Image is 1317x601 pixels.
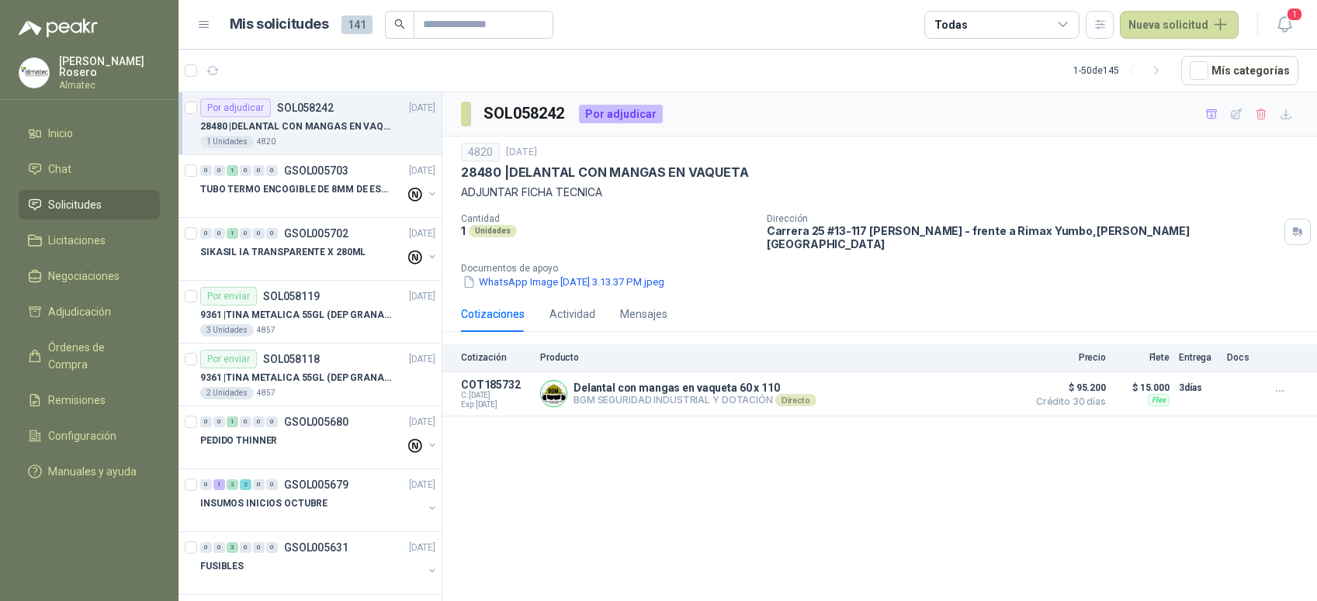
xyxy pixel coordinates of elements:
[266,479,278,490] div: 0
[200,119,393,134] p: 28480 | DELANTAL CON MANGAS EN VAQUETA
[1286,7,1303,22] span: 1
[213,228,225,239] div: 0
[1028,397,1106,406] span: Crédito 30 días
[541,381,567,406] img: Company Logo
[19,19,98,37] img: Logo peakr
[200,165,212,176] div: 0
[620,306,667,323] div: Mensajes
[574,382,816,394] p: Delantal con mangas en vaqueta 60 x 110
[48,196,102,213] span: Solicitudes
[461,164,748,181] p: 28480 | DELANTAL CON MANGAS EN VAQUETA
[461,213,754,224] p: Cantidad
[200,475,438,525] a: 0 1 2 2 0 0 GSOL005679[DATE] INSUMOS INICIOS OCTUBRE
[257,136,276,148] p: 4820
[506,145,537,160] p: [DATE]
[200,413,438,462] a: 0 0 1 0 0 0 GSOL005680[DATE] PEDIDO THINNER
[240,542,251,553] div: 0
[461,391,531,400] span: C: [DATE]
[1115,378,1170,397] p: $ 15.000
[19,226,160,255] a: Licitaciones
[409,415,435,430] p: [DATE]
[461,263,1311,274] p: Documentos de apoyo
[266,542,278,553] div: 0
[284,542,348,553] p: GSOL005631
[253,542,265,553] div: 0
[277,102,334,113] p: SOL058242
[461,224,466,237] p: 1
[461,184,1298,201] p: ADJUNTAR FICHA TECNICA
[253,165,265,176] div: 0
[253,479,265,490] div: 0
[200,538,438,588] a: 0 0 3 0 0 0 GSOL005631[DATE] FUSIBLES
[266,228,278,239] div: 0
[469,225,517,237] div: Unidades
[240,416,251,427] div: 0
[200,479,212,490] div: 0
[200,559,244,574] p: FUSIBLES
[200,228,212,239] div: 0
[1181,56,1298,85] button: Mís categorías
[257,324,276,337] p: 4857
[284,416,348,427] p: GSOL005680
[240,228,251,239] div: 0
[200,387,254,399] div: 2 Unidades
[178,281,442,344] a: Por enviarSOL058119[DATE] 9361 |TINA METALICA 55GL (DEP GRANALLA) CON TAPA3 Unidades4857
[240,479,251,490] div: 2
[227,228,238,239] div: 1
[200,542,212,553] div: 0
[48,125,73,142] span: Inicio
[200,182,393,197] p: TUBO TERMO ENCOGIBLE DE 8MM DE ESPESOR X 5CMS
[775,394,816,406] div: Directo
[200,98,271,117] div: Por adjudicar
[200,433,277,448] p: PEDIDO THINNER
[200,324,254,337] div: 3 Unidades
[48,232,106,249] span: Licitaciones
[227,542,238,553] div: 3
[19,154,160,184] a: Chat
[19,261,160,291] a: Negociaciones
[409,352,435,367] p: [DATE]
[284,165,348,176] p: GSOL005703
[461,274,666,290] button: WhatsApp Image [DATE] 3.13.37 PM.jpeg
[579,105,663,123] div: Por adjudicar
[461,378,531,391] p: COT185732
[19,58,49,88] img: Company Logo
[394,19,405,29] span: search
[253,228,265,239] div: 0
[48,268,120,285] span: Negociaciones
[59,56,160,78] p: [PERSON_NAME] Rosero
[48,392,106,409] span: Remisiones
[767,213,1278,224] p: Dirección
[409,289,435,304] p: [DATE]
[19,457,160,486] a: Manuales y ayuda
[1120,11,1239,39] button: Nueva solicitud
[48,303,111,320] span: Adjudicación
[934,16,967,33] div: Todas
[19,190,160,219] a: Solicitudes
[1227,352,1258,363] p: Docs
[409,101,435,116] p: [DATE]
[284,228,348,239] p: GSOL005702
[200,496,328,511] p: INSUMOS INICIOS OCTUBRE
[263,291,320,302] p: SOL058119
[59,81,160,90] p: Almatec
[483,102,567,126] h3: SOL058242
[1270,11,1298,39] button: 1
[461,352,531,363] p: Cotización
[19,297,160,326] a: Adjudicación
[230,13,329,36] h1: Mis solicitudes
[48,427,116,444] span: Configuración
[200,371,393,385] p: 9361 | TINA METALICA 55GL (DEP GRANALLA) CON TAPA
[213,479,225,490] div: 1
[266,416,278,427] div: 0
[48,339,145,373] span: Órdenes de Compra
[409,226,435,241] p: [DATE]
[1148,394,1170,406] div: Flex
[200,245,366,260] p: SIKASIL IA TRANSPARENTE X 280ML
[200,224,438,274] a: 0 0 1 0 0 0 GSOL005702[DATE] SIKASIL IA TRANSPARENTE X 280ML
[200,136,254,148] div: 1 Unidades
[409,478,435,492] p: [DATE]
[227,165,238,176] div: 1
[409,164,435,178] p: [DATE]
[341,16,373,34] span: 141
